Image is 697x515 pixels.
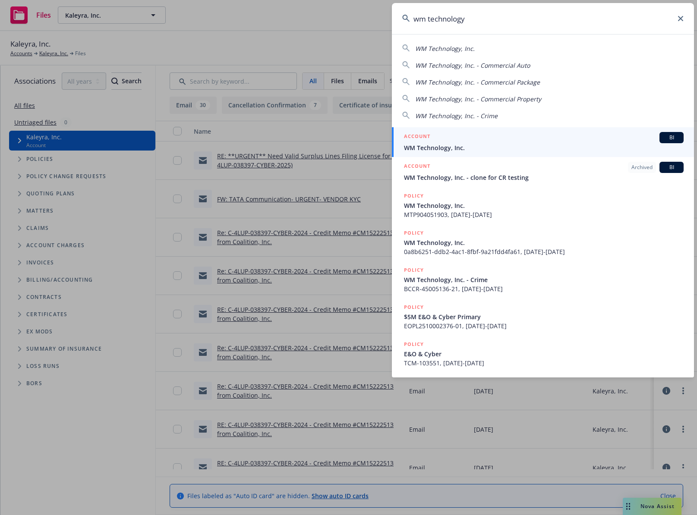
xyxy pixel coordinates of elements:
[404,303,424,311] h5: POLICY
[663,134,680,141] span: BI
[404,201,684,210] span: WM Technology, Inc.
[404,275,684,284] span: WM Technology, Inc. - Crime
[415,95,541,103] span: WM Technology, Inc. - Commercial Property
[392,224,694,261] a: POLICYWM Technology, Inc.0a8b6251-ddb2-4ac1-8fbf-9a21fdd4fa61, [DATE]-[DATE]
[631,163,653,171] span: Archived
[404,143,684,152] span: WM Technology, Inc.
[415,44,475,53] span: WM Technology, Inc.
[392,157,694,187] a: ACCOUNTArchivedBIWM Technology, Inc. - clone for CR testing
[415,78,540,86] span: WM Technology, Inc. - Commercial Package
[392,298,694,335] a: POLICY$5M E&O & Cyber PrimaryEOPL2510002376-01, [DATE]-[DATE]
[392,3,694,34] input: Search...
[404,238,684,247] span: WM Technology, Inc.
[392,187,694,224] a: POLICYWM Technology, Inc.MTP904051903, [DATE]-[DATE]
[404,266,424,274] h5: POLICY
[663,163,680,171] span: BI
[392,261,694,298] a: POLICYWM Technology, Inc. - CrimeBCCR-45005136-21, [DATE]-[DATE]
[404,247,684,256] span: 0a8b6251-ddb2-4ac1-8fbf-9a21fdd4fa61, [DATE]-[DATE]
[415,112,498,120] span: WM Technology, Inc. - Crime
[404,321,684,330] span: EOPL2510002376-01, [DATE]-[DATE]
[404,229,424,237] h5: POLICY
[404,132,430,142] h5: ACCOUNT
[404,192,424,200] h5: POLICY
[404,349,684,358] span: E&O & Cyber
[404,162,430,172] h5: ACCOUNT
[404,340,424,349] h5: POLICY
[392,335,694,372] a: POLICYE&O & CyberTCM-103551, [DATE]-[DATE]
[392,127,694,157] a: ACCOUNTBIWM Technology, Inc.
[404,312,684,321] span: $5M E&O & Cyber Primary
[404,173,684,182] span: WM Technology, Inc. - clone for CR testing
[404,284,684,293] span: BCCR-45005136-21, [DATE]-[DATE]
[415,61,530,69] span: WM Technology, Inc. - Commercial Auto
[404,210,684,219] span: MTP904051903, [DATE]-[DATE]
[404,358,684,367] span: TCM-103551, [DATE]-[DATE]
